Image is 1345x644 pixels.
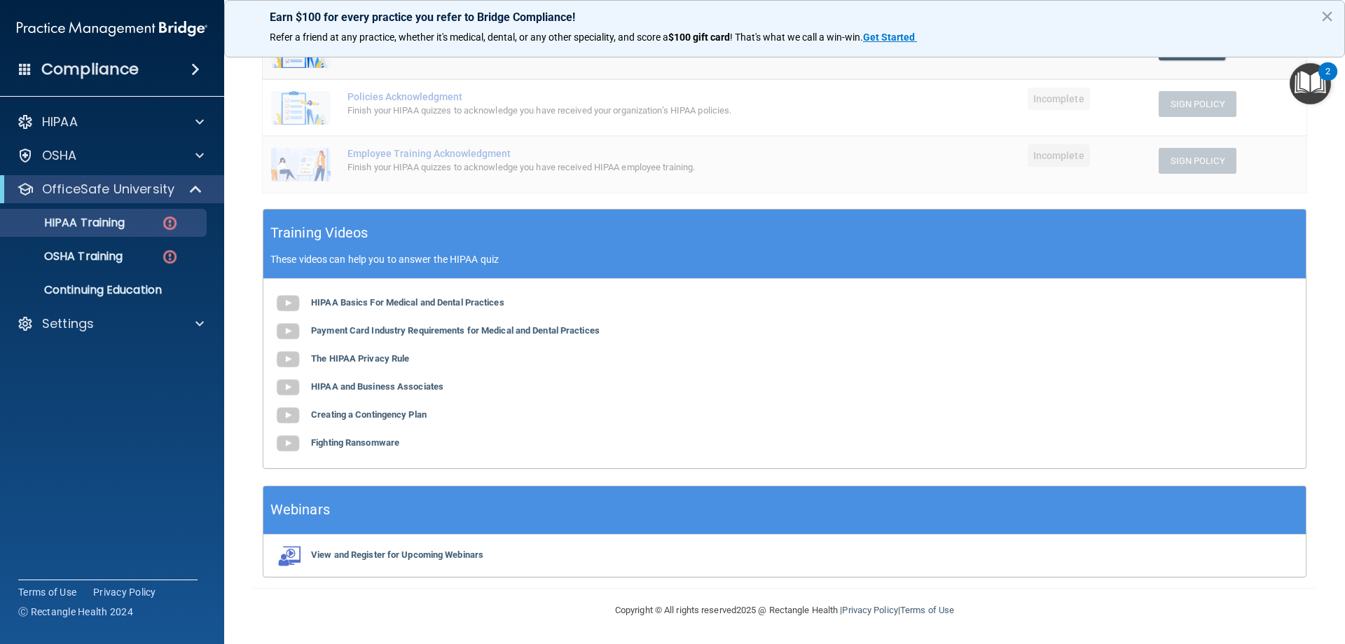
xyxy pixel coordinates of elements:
p: OSHA Training [9,249,123,263]
div: 2 [1325,71,1330,90]
img: danger-circle.6113f641.png [161,214,179,232]
span: Refer a friend at any practice, whether it's medical, dental, or any other speciality, and score a [270,32,668,43]
b: Payment Card Industry Requirements for Medical and Dental Practices [311,325,600,336]
p: HIPAA Training [9,216,125,230]
button: Close [1320,5,1334,27]
p: OfficeSafe University [42,181,174,198]
a: HIPAA [17,114,204,130]
img: danger-circle.6113f641.png [161,248,179,266]
img: gray_youtube_icon.38fcd6cc.png [274,289,302,317]
h5: Webinars [270,498,330,522]
div: Employee Training Acknowledgment [347,148,848,159]
b: Creating a Contingency Plan [311,409,427,420]
b: HIPAA Basics For Medical and Dental Practices [311,297,504,308]
img: gray_youtube_icon.38fcd6cc.png [274,430,302,458]
p: OSHA [42,147,77,164]
a: OSHA [17,147,204,164]
div: Copyright © All rights reserved 2025 @ Rectangle Health | | [529,588,1040,633]
b: The HIPAA Privacy Rule [311,353,409,364]
div: Policies Acknowledgment [347,91,848,102]
img: webinarIcon.c7ebbf15.png [274,545,302,566]
span: ! That's what we call a win-win. [730,32,863,43]
b: Fighting Ransomware [311,437,399,448]
strong: $100 gift card [668,32,730,43]
a: Settings [17,315,204,332]
img: PMB logo [17,15,207,43]
p: Settings [42,315,94,332]
p: These videos can help you to answer the HIPAA quiz [270,254,1299,265]
p: HIPAA [42,114,78,130]
img: gray_youtube_icon.38fcd6cc.png [274,345,302,374]
b: View and Register for Upcoming Webinars [311,549,483,560]
a: Terms of Use [900,605,954,615]
p: Earn $100 for every practice you refer to Bridge Compliance! [270,11,1299,24]
a: Get Started [863,32,917,43]
span: Incomplete [1028,88,1090,110]
span: Ⓒ Rectangle Health 2024 [18,605,133,619]
button: Open Resource Center, 2 new notifications [1290,63,1331,104]
a: Privacy Policy [93,585,156,599]
a: Privacy Policy [842,605,897,615]
img: gray_youtube_icon.38fcd6cc.png [274,402,302,430]
span: Incomplete [1028,144,1090,167]
strong: Get Started [863,32,915,43]
h4: Compliance [41,60,139,79]
img: gray_youtube_icon.38fcd6cc.png [274,317,302,345]
p: Continuing Education [9,283,200,297]
a: Terms of Use [18,585,76,599]
div: Finish your HIPAA quizzes to acknowledge you have received HIPAA employee training. [347,159,848,176]
div: Finish your HIPAA quizzes to acknowledge you have received your organization’s HIPAA policies. [347,102,848,119]
button: Sign Policy [1159,148,1236,174]
button: Sign Policy [1159,91,1236,117]
h5: Training Videos [270,221,368,245]
img: gray_youtube_icon.38fcd6cc.png [274,374,302,402]
a: OfficeSafe University [17,181,203,198]
b: HIPAA and Business Associates [311,381,443,392]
